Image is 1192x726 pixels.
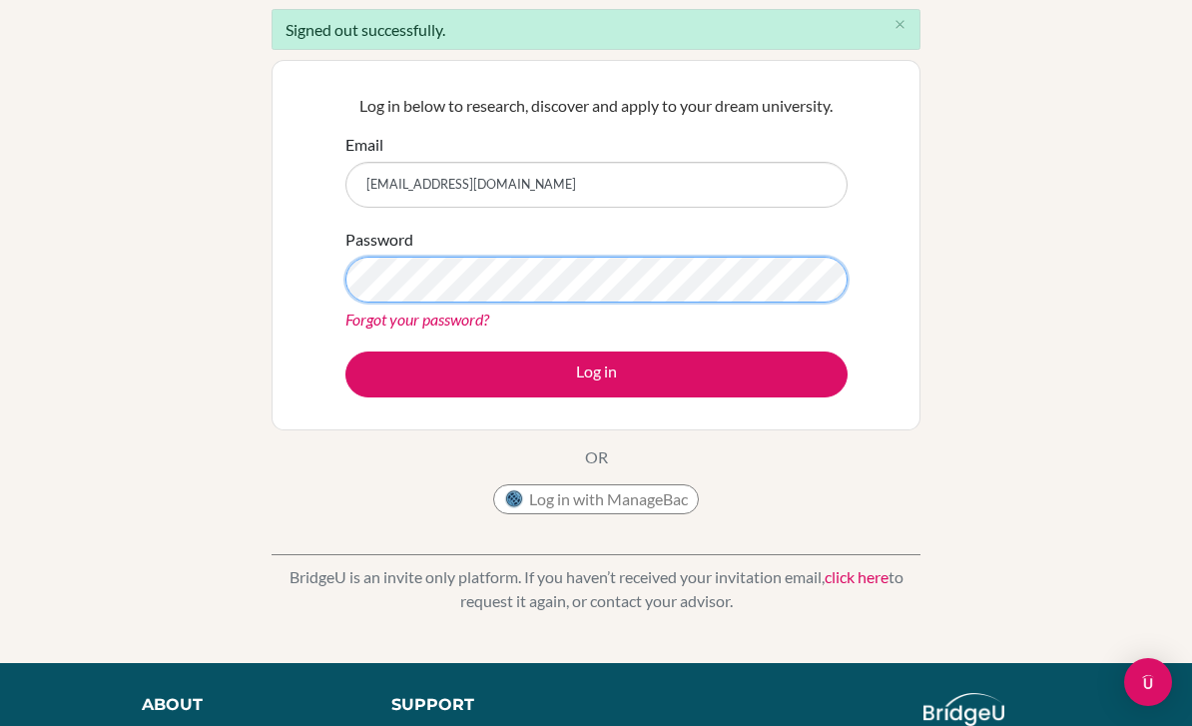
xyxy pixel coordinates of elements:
div: About [142,693,346,717]
a: Forgot your password? [345,310,489,329]
div: Support [391,693,577,717]
p: BridgeU is an invite only platform. If you haven’t received your invitation email, to request it ... [272,565,920,613]
p: Log in below to research, discover and apply to your dream university. [345,94,848,118]
p: OR [585,445,608,469]
div: Signed out successfully. [272,9,920,50]
label: Password [345,228,413,252]
button: Log in with ManageBac [493,484,699,514]
button: Close [880,10,919,40]
a: click here [825,567,889,586]
i: close [893,17,907,32]
div: Open Intercom Messenger [1124,658,1172,706]
img: logo_white@2x-f4f0deed5e89b7ecb1c2cc34c3e3d731f90f0f143d5ea2071677605dd97b5244.png [923,693,1004,726]
label: Email [345,133,383,157]
button: Log in [345,352,848,397]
